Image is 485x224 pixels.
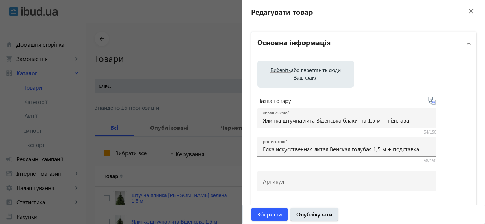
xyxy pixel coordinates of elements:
span: Виберіть [270,67,291,73]
span: Опублікувати [296,210,332,218]
button: Опублікувати [290,208,338,221]
mat-label: українською [263,110,287,116]
label: або перетягніть сюди Ваш файл [263,64,348,84]
mat-expansion-panel-header: Основна інформація [251,32,476,55]
mat-label: російською [263,139,285,144]
mat-label: Артикул [263,177,284,185]
span: Назва товару [257,98,291,104]
button: Зберегти [251,208,288,221]
span: Зберегти [257,210,282,218]
svg-icon: Перекласти на рос. [428,96,436,105]
h2: Основна інформація [257,37,331,47]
